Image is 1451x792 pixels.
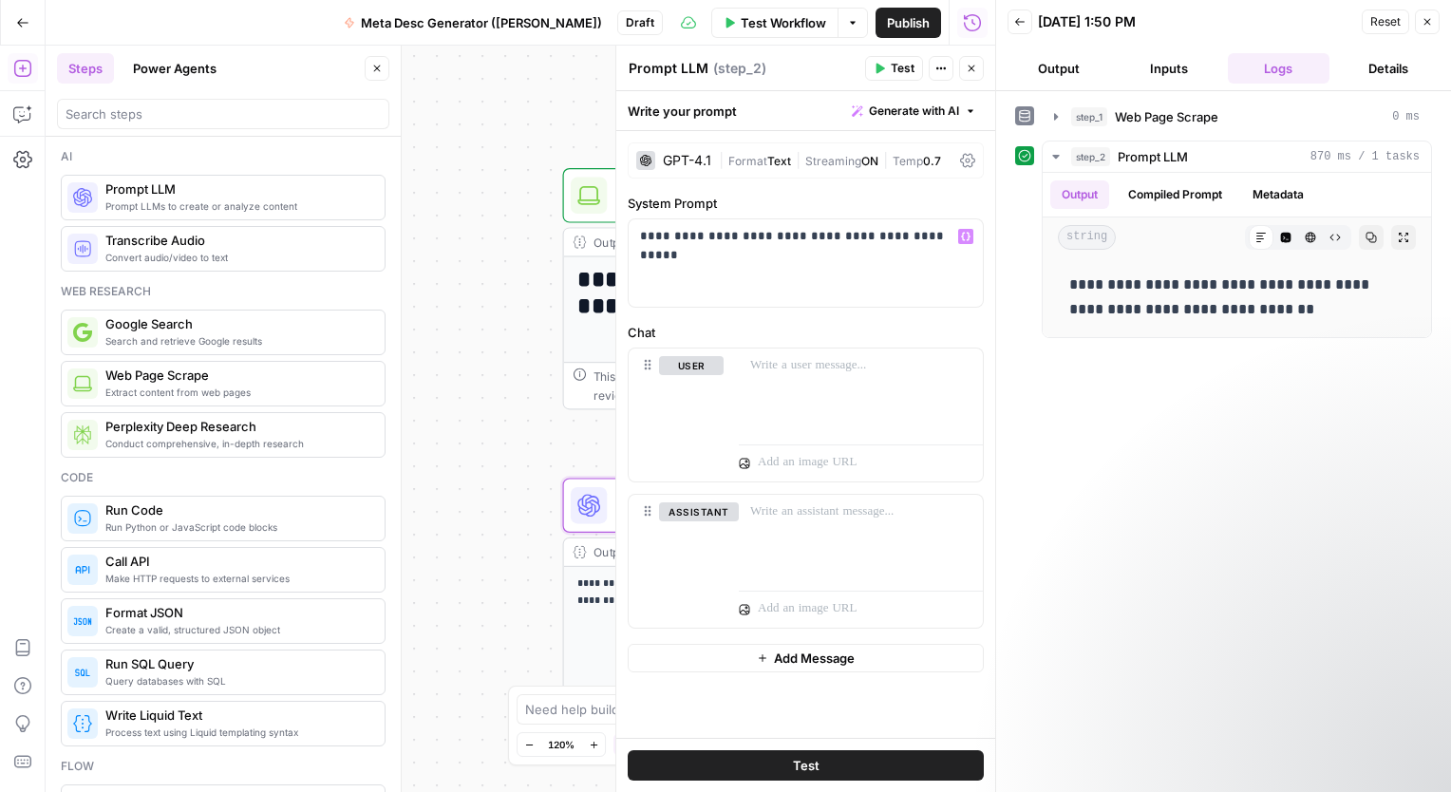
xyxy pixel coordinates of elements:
span: 0.7 [923,154,941,168]
button: 870 ms / 1 tasks [1043,141,1431,172]
button: Test [628,750,984,781]
button: Add Message [628,644,984,672]
textarea: Prompt LLM [629,59,708,78]
button: Test [865,56,923,81]
span: Run Python or JavaScript code blocks [105,519,369,535]
span: Process text using Liquid templating syntax [105,725,369,740]
span: Transcribe Audio [105,231,369,250]
span: Convert audio/video to text [105,250,369,265]
button: assistant [659,502,739,521]
span: Prompt LLM [1118,147,1188,166]
button: 0 ms [1043,102,1431,132]
button: Logs [1228,53,1330,84]
div: 870 ms / 1 tasks [1043,173,1431,337]
span: Write Liquid Text [105,706,369,725]
span: Create a valid, structured JSON object [105,622,369,637]
span: Test Workflow [741,13,826,32]
button: Details [1337,53,1440,84]
div: user [629,349,724,481]
button: Output [1050,180,1109,209]
div: Ai [61,148,386,165]
span: Add Message [774,649,855,668]
span: Streaming [805,154,861,168]
button: Generate with AI [844,99,984,123]
button: Compiled Prompt [1117,180,1234,209]
button: Inputs [1118,53,1220,84]
button: Reset [1362,9,1409,34]
div: WorkflowSet InputsInputs [563,45,916,100]
div: Write your prompt [616,91,995,130]
span: Perplexity Deep Research [105,417,369,436]
button: Metadata [1241,180,1315,209]
span: Run SQL Query [105,654,369,673]
button: Steps [57,53,114,84]
div: assistant [629,495,724,628]
button: Publish [876,8,941,38]
span: Call API [105,552,369,571]
span: 870 ms / 1 tasks [1310,148,1420,165]
input: Search steps [66,104,381,123]
span: Query databases with SQL [105,673,369,688]
button: user [659,356,724,375]
button: Test Workflow [711,8,838,38]
span: Draft [626,14,654,31]
span: Format JSON [105,603,369,622]
button: Meta Desc Generator ([PERSON_NAME]) [332,8,613,38]
span: 0 ms [1392,108,1420,125]
div: Flow [61,758,386,775]
span: Web Page Scrape [105,366,369,385]
span: Text [767,154,791,168]
span: string [1058,225,1116,250]
button: Output [1008,53,1110,84]
div: Code [61,469,386,486]
span: Test [891,60,914,77]
span: ON [861,154,878,168]
div: Output [594,233,854,251]
span: Search and retrieve Google results [105,333,369,349]
button: Power Agents [122,53,228,84]
span: Generate with AI [869,103,959,120]
span: 120% [548,737,575,752]
div: Output [594,543,854,561]
span: Format [728,154,767,168]
span: ( step_2 ) [713,59,766,78]
span: Web Page Scrape [1115,107,1218,126]
div: Web research [61,283,386,300]
span: Test [793,756,820,775]
span: Run Code [105,500,369,519]
span: Temp [893,154,923,168]
div: This output is too large & has been abbreviated for review. to view the full content. [594,368,906,404]
span: | [878,150,893,169]
label: System Prompt [628,194,984,213]
div: GPT-4.1 [663,154,711,167]
label: Chat [628,323,984,342]
span: Publish [887,13,930,32]
span: Prompt LLM [105,179,369,198]
span: Extract content from web pages [105,385,369,400]
span: Prompt LLMs to create or analyze content [105,198,369,214]
span: Conduct comprehensive, in-depth research [105,436,369,451]
span: step_2 [1071,147,1110,166]
span: step_1 [1071,107,1107,126]
span: | [791,150,805,169]
span: Reset [1370,13,1401,30]
span: Make HTTP requests to external services [105,571,369,586]
span: | [719,150,728,169]
span: Google Search [105,314,369,333]
span: Meta Desc Generator ([PERSON_NAME]) [361,13,602,32]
